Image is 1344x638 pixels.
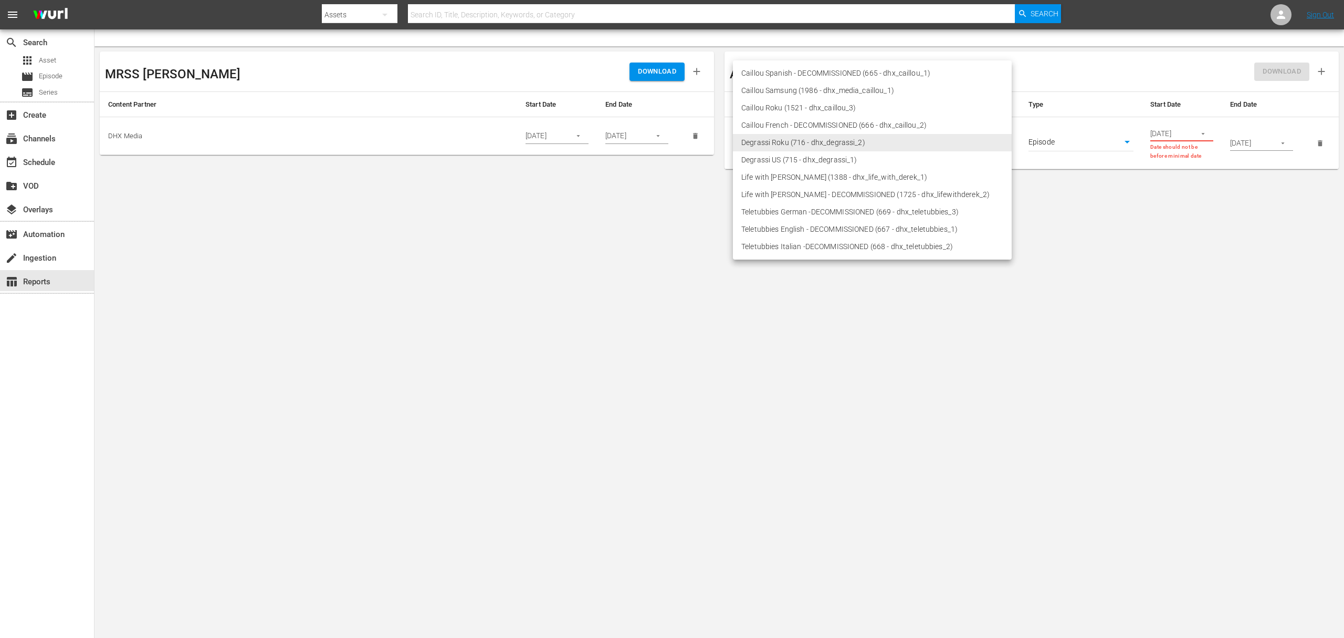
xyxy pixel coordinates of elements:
[733,82,1012,99] li: Caillou Samsung (1986 - dhx_media_caillou_1)
[733,151,1012,169] li: Degrassi US (715 - dhx_degrassi_1)
[25,3,76,27] img: ans4CAIJ8jUAAAAAAAAAAAAAAAAAAAAAAAAgQb4GAAAAAAAAAAAAAAAAAAAAAAAAJMjXAAAAAAAAAAAAAAAAAAAAAAAAgAT5G...
[733,221,1012,238] li: Teletubbies English - DECOMMISSIONED (667 - dhx_teletubbies_1)
[733,117,1012,134] li: Caillou French - DECOMMISSIONED (666 - dhx_caillou_2)
[733,238,1012,255] li: Teletubbies Italian -DECOMMISSIONED (668 - dhx_teletubbies_2)
[1307,11,1334,19] a: Sign Out
[733,134,1012,151] li: Degrassi Roku (716 - dhx_degrassi_2)
[733,203,1012,221] li: Teletubbies German -DECOMMISSIONED (669 - dhx_teletubbies_3)
[733,186,1012,203] li: Life with [PERSON_NAME] - DECOMMISSIONED (1725 - dhx_lifewithderek_2)
[733,99,1012,117] li: Caillou Roku (1521 - dhx_caillou_3)
[6,8,19,21] span: menu
[1031,4,1058,23] span: Search
[733,65,1012,82] li: Caillou Spanish - DECOMMISSIONED (665 - dhx_caillou_1)
[733,169,1012,186] li: Life with [PERSON_NAME] (1388 - dhx_life_with_derek_1)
